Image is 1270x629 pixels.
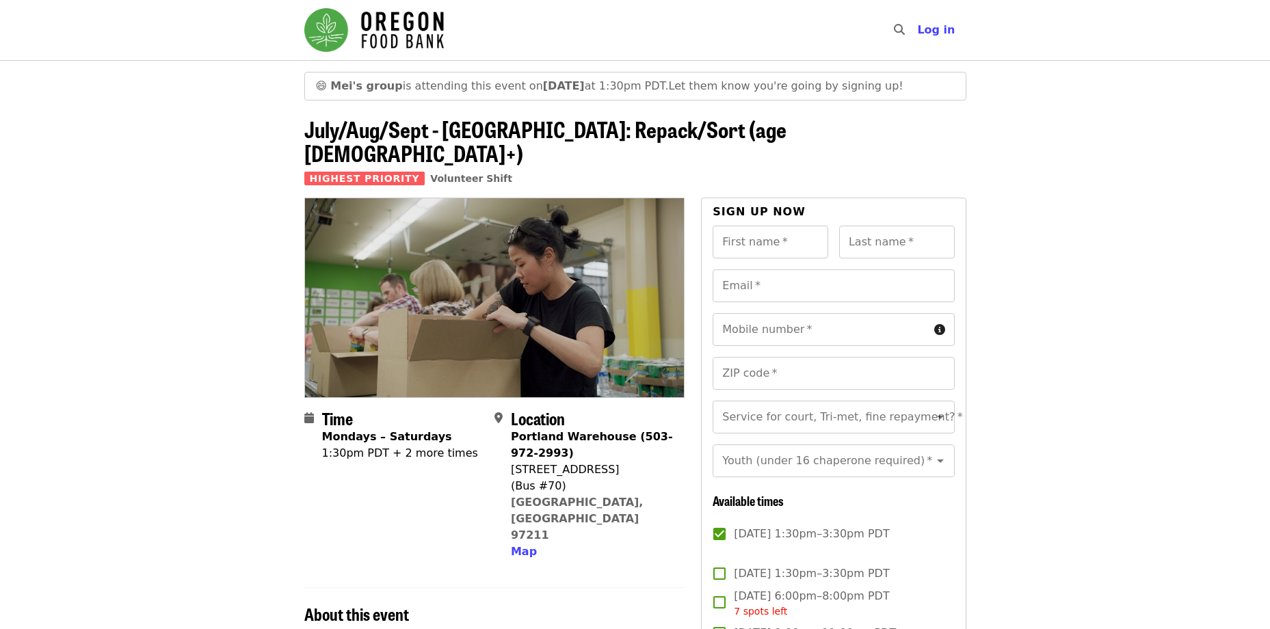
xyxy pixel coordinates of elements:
[713,269,954,302] input: Email
[430,173,512,184] a: Volunteer Shift
[511,461,674,478] div: [STREET_ADDRESS]
[734,565,889,582] span: [DATE] 1:30pm–3:30pm PDT
[669,79,903,92] span: Let them know you're going by signing up!
[734,588,889,619] span: [DATE] 6:00pm–8:00pm PDT
[913,14,924,46] input: Search
[304,172,425,185] span: Highest Priority
[322,445,478,461] div: 1:30pm PDT + 2 more times
[304,8,444,52] img: Oregon Food Bank - Home
[931,407,950,427] button: Open
[511,496,644,541] a: [GEOGRAPHIC_DATA], [GEOGRAPHIC_DATA] 97211
[304,602,409,626] span: About this event
[839,226,955,258] input: Last name
[330,79,668,92] span: is attending this event on at 1:30pm PDT.
[305,198,685,397] img: July/Aug/Sept - Portland: Repack/Sort (age 8+) organized by Oregon Food Bank
[713,226,828,258] input: First name
[713,357,954,390] input: ZIP code
[713,492,784,509] span: Available times
[511,478,674,494] div: (Bus #70)
[931,451,950,470] button: Open
[304,113,786,169] span: July/Aug/Sept - [GEOGRAPHIC_DATA]: Repack/Sort (age [DEMOGRAPHIC_DATA]+)
[322,406,353,430] span: Time
[316,79,328,92] span: grinning face emoji
[917,23,955,36] span: Log in
[713,205,806,218] span: Sign up now
[511,544,537,560] button: Map
[322,430,452,443] strong: Mondays – Saturdays
[934,323,945,336] i: circle-info icon
[713,313,928,346] input: Mobile number
[511,430,673,459] strong: Portland Warehouse (503-972-2993)
[906,16,966,44] button: Log in
[511,545,537,558] span: Map
[494,412,503,425] i: map-marker-alt icon
[734,606,787,617] span: 7 spots left
[511,406,565,430] span: Location
[734,526,889,542] span: [DATE] 1:30pm–3:30pm PDT
[894,23,905,36] i: search icon
[330,79,402,92] strong: Mei's group
[543,79,585,92] strong: [DATE]
[304,412,314,425] i: calendar icon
